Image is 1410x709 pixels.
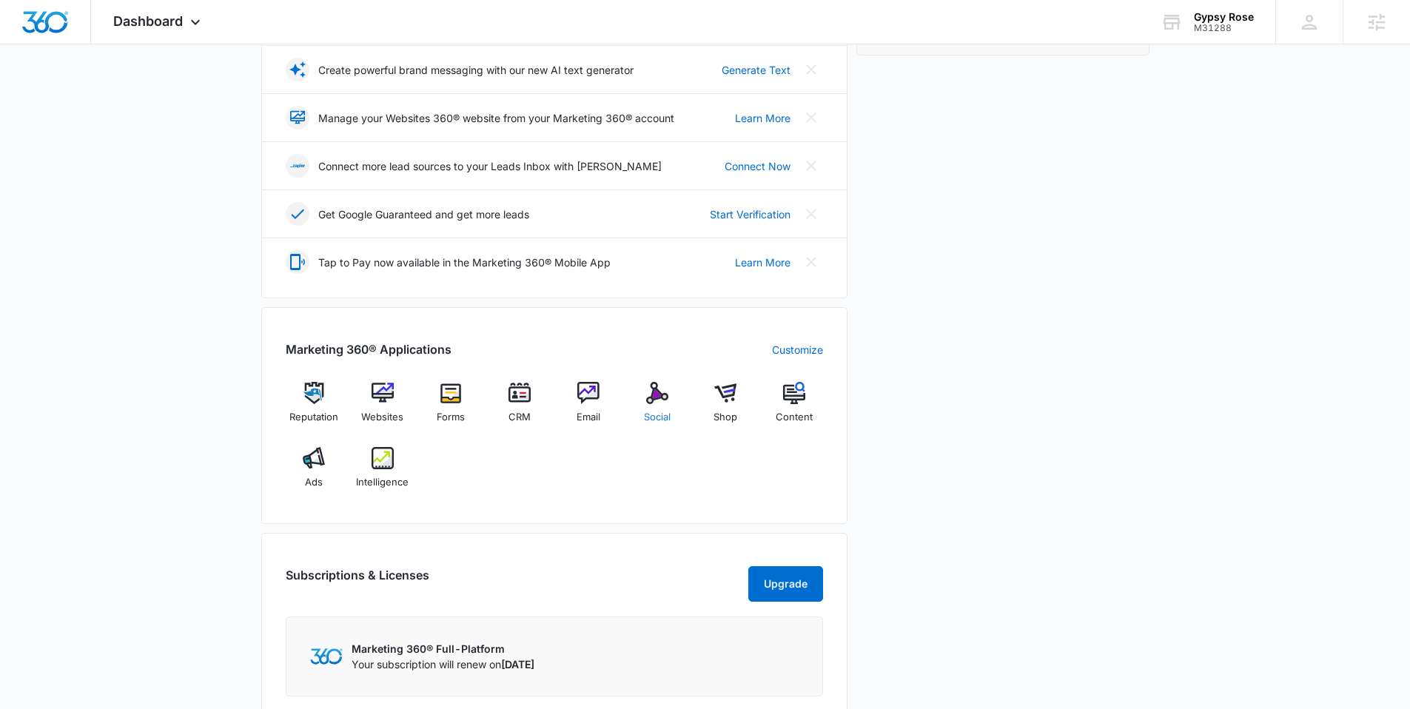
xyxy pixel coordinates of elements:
[1194,23,1254,33] div: account id
[286,566,429,596] h2: Subscriptions & Licenses
[1194,11,1254,23] div: account name
[725,158,790,174] a: Connect Now
[318,158,662,174] p: Connect more lead sources to your Leads Inbox with [PERSON_NAME]
[799,202,823,226] button: Close
[799,58,823,81] button: Close
[735,110,790,126] a: Learn More
[508,410,531,425] span: CRM
[799,154,823,178] button: Close
[628,382,685,435] a: Social
[310,648,343,664] img: Marketing 360 Logo
[714,410,737,425] span: Shop
[354,382,411,435] a: Websites
[286,340,451,358] h2: Marketing 360® Applications
[560,382,617,435] a: Email
[286,447,343,500] a: Ads
[799,250,823,274] button: Close
[113,13,183,29] span: Dashboard
[776,410,813,425] span: Content
[305,475,323,490] span: Ads
[644,410,671,425] span: Social
[318,255,611,270] p: Tap to Pay now available in the Marketing 360® Mobile App
[710,206,790,222] a: Start Verification
[289,410,338,425] span: Reputation
[318,110,674,126] p: Manage your Websites 360® website from your Marketing 360® account
[356,475,409,490] span: Intelligence
[286,382,343,435] a: Reputation
[722,62,790,78] a: Generate Text
[766,382,823,435] a: Content
[423,382,480,435] a: Forms
[799,106,823,130] button: Close
[318,62,634,78] p: Create powerful brand messaging with our new AI text generator
[772,342,823,357] a: Customize
[354,447,411,500] a: Intelligence
[697,382,754,435] a: Shop
[491,382,548,435] a: CRM
[501,658,534,671] span: [DATE]
[577,410,600,425] span: Email
[352,641,534,656] p: Marketing 360® Full-Platform
[437,410,465,425] span: Forms
[361,410,403,425] span: Websites
[352,656,534,672] p: Your subscription will renew on
[318,206,529,222] p: Get Google Guaranteed and get more leads
[748,566,823,602] button: Upgrade
[735,255,790,270] a: Learn More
